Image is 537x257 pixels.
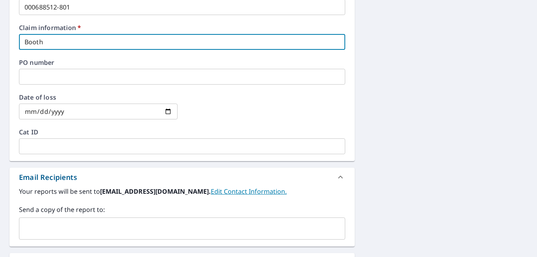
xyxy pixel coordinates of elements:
b: [EMAIL_ADDRESS][DOMAIN_NAME]. [100,187,211,196]
label: Claim information [19,25,345,31]
a: EditContactInfo [211,187,287,196]
label: Cat ID [19,129,345,135]
div: Email Recipients [9,168,355,187]
label: PO number [19,59,345,66]
label: Your reports will be sent to [19,187,345,196]
label: Send a copy of the report to: [19,205,345,214]
label: Date of loss [19,94,178,100]
div: Email Recipients [19,172,77,183]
